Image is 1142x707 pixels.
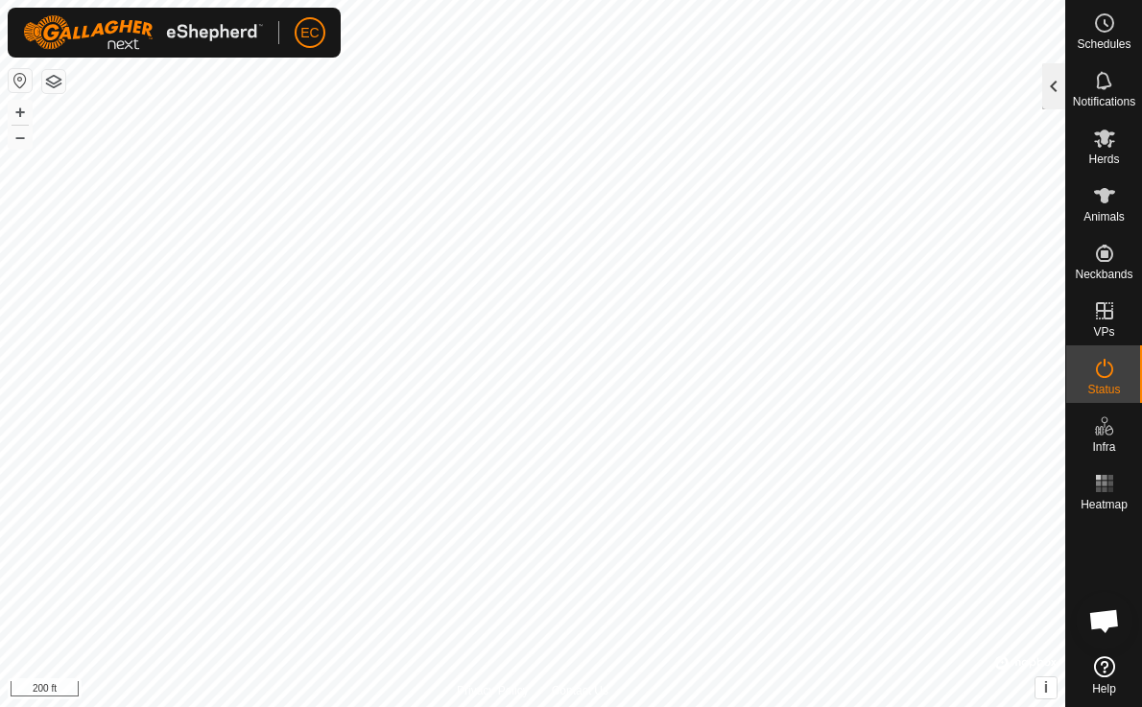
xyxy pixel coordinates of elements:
[1073,96,1135,107] span: Notifications
[9,101,32,124] button: +
[1088,153,1119,165] span: Herds
[1076,592,1133,649] div: Open chat
[1075,269,1132,280] span: Neckbands
[1066,648,1142,702] a: Help
[1083,211,1125,223] span: Animals
[1092,441,1115,453] span: Infra
[1077,38,1130,50] span: Schedules
[1093,326,1114,338] span: VPs
[1081,499,1128,510] span: Heatmap
[552,682,608,699] a: Contact Us
[42,70,65,93] button: Map Layers
[1044,679,1048,695] span: i
[9,69,32,92] button: Reset Map
[1087,384,1120,395] span: Status
[1092,683,1116,695] span: Help
[23,15,263,50] img: Gallagher Logo
[457,682,529,699] a: Privacy Policy
[9,126,32,149] button: –
[300,23,319,43] span: EC
[1035,677,1057,698] button: i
